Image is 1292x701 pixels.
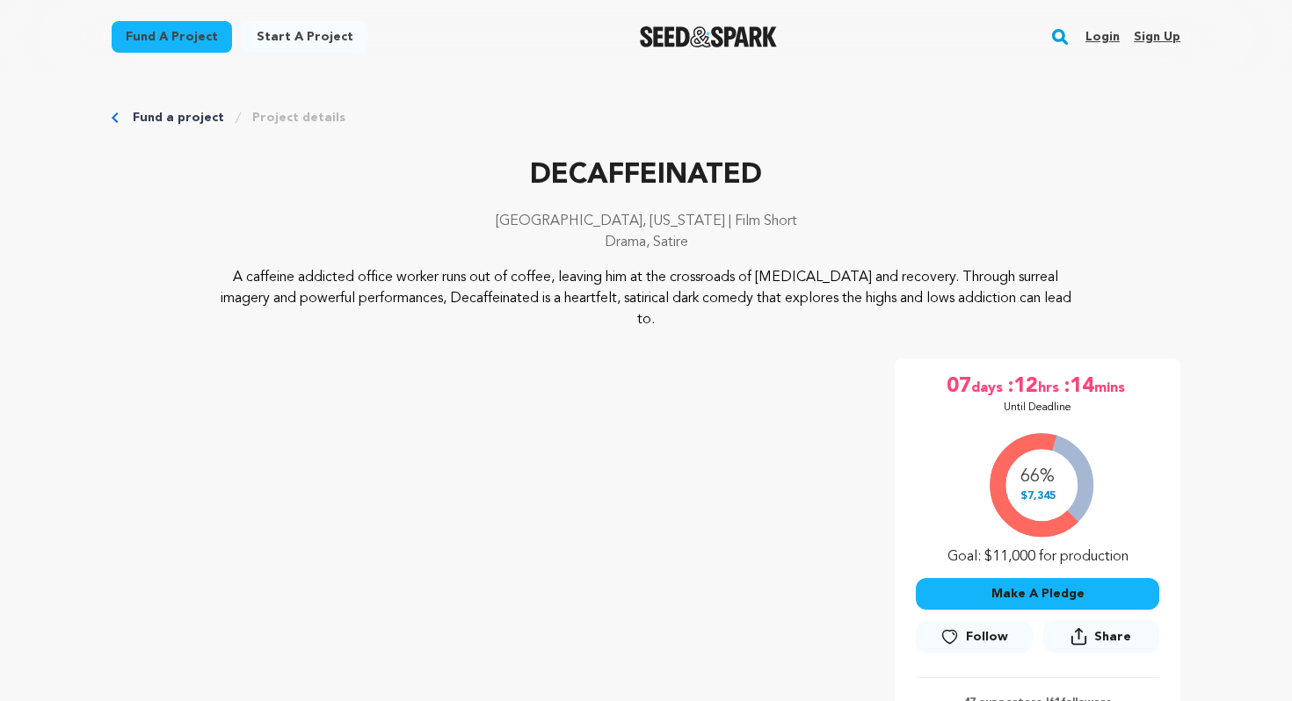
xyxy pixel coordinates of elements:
[243,21,367,53] a: Start a project
[1134,23,1180,51] a: Sign up
[112,21,232,53] a: Fund a project
[947,372,971,401] span: 07
[1038,372,1063,401] span: hrs
[133,109,224,126] a: Fund a project
[1094,628,1131,646] span: Share
[916,578,1159,610] button: Make A Pledge
[640,26,778,47] a: Seed&Spark Homepage
[252,109,345,126] a: Project details
[112,109,1180,126] div: Breadcrumb
[1043,620,1159,660] span: Share
[112,155,1180,197] p: DECAFFEINATED
[1094,372,1129,401] span: mins
[112,232,1180,253] p: Drama, Satire
[640,26,778,47] img: Seed&Spark Logo Dark Mode
[1043,620,1159,653] button: Share
[219,267,1074,330] p: A caffeine addicted office worker runs out of coffee, leaving him at the crossroads of [MEDICAL_D...
[966,628,1008,646] span: Follow
[1006,372,1038,401] span: :12
[971,372,1006,401] span: days
[1085,23,1120,51] a: Login
[112,211,1180,232] p: [GEOGRAPHIC_DATA], [US_STATE] | Film Short
[916,621,1032,653] a: Follow
[1063,372,1094,401] span: :14
[1004,401,1071,415] p: Until Deadline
